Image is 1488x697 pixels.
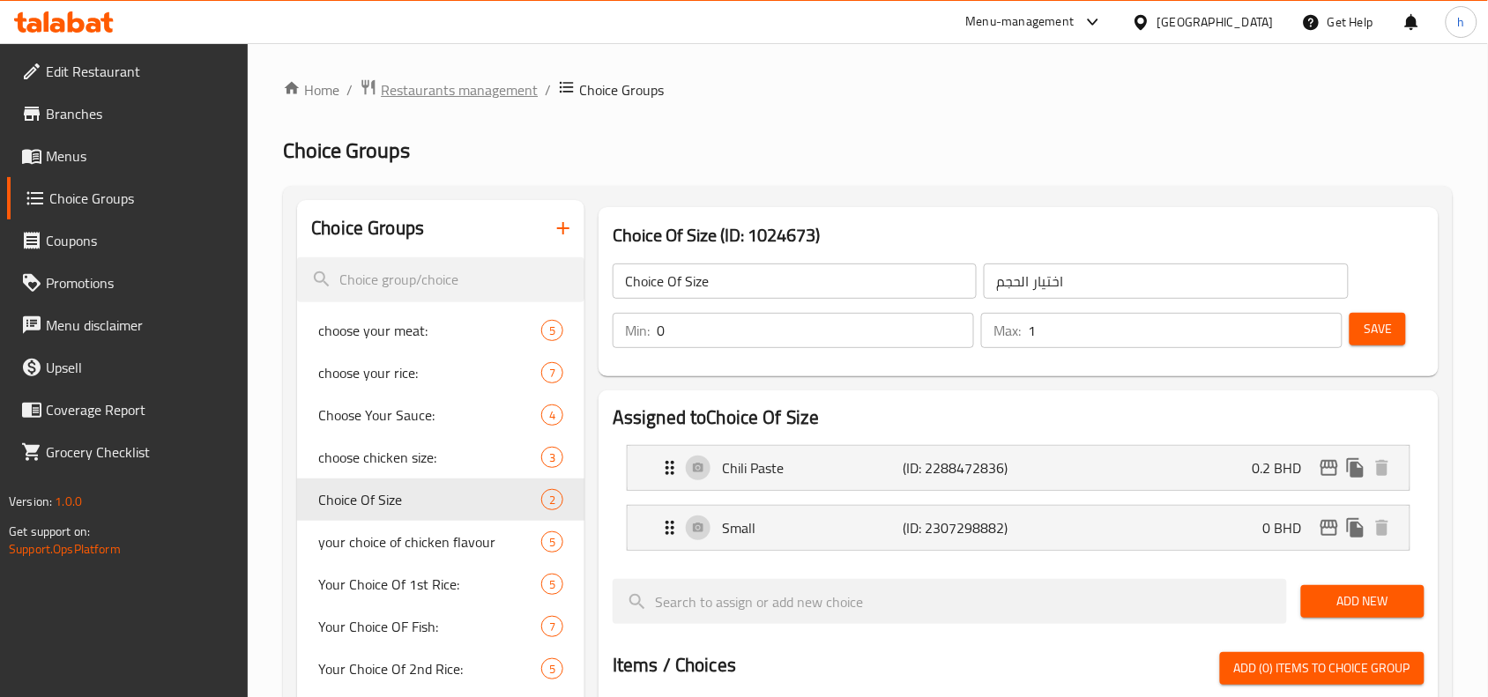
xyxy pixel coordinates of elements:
[1253,457,1316,478] p: 0.2 BHD
[1316,515,1343,541] button: edit
[49,188,234,209] span: Choice Groups
[297,605,584,648] div: Your Choice OF Fish:7
[542,407,562,424] span: 4
[541,531,563,552] div: Choices
[297,478,584,521] div: Choice Of Size2
[9,490,52,513] span: Version:
[966,11,1075,33] div: Menu-management
[318,658,541,679] span: Your Choice Of 2nd Rice:
[7,177,249,219] a: Choice Groups
[318,531,541,552] span: your choice of chicken flavour
[311,215,424,241] h2: Choice Groups
[46,61,234,82] span: Edit Restaurant
[318,574,541,595] span: Your Choice Of 1st Rice:
[283,79,339,100] a: Home
[318,320,541,341] span: choose your meat:
[7,431,249,473] a: Grocery Checklist
[541,574,563,595] div: Choices
[318,489,541,510] span: Choice Of Size
[346,79,353,100] li: /
[579,79,664,100] span: Choice Groups
[7,135,249,177] a: Menus
[541,320,563,341] div: Choices
[283,130,410,170] span: Choice Groups
[297,436,584,478] div: choose chicken size:3
[46,315,234,336] span: Menu disclaimer
[46,103,234,124] span: Branches
[7,304,249,346] a: Menu disclaimer
[542,365,562,382] span: 7
[46,272,234,293] span: Promotions
[46,230,234,251] span: Coupons
[541,447,563,468] div: Choices
[9,520,90,543] span: Get support on:
[1234,657,1410,679] span: Add (0) items to choice group
[46,441,234,463] span: Grocery Checklist
[541,658,563,679] div: Choices
[542,661,562,678] span: 5
[297,352,584,394] div: choose your rice:7
[628,506,1410,550] div: Expand
[542,619,562,635] span: 7
[297,521,584,563] div: your choice of chicken flavour5
[7,50,249,93] a: Edit Restaurant
[613,579,1287,624] input: search
[542,576,562,593] span: 5
[1315,590,1410,612] span: Add New
[381,79,538,100] span: Restaurants management
[545,79,551,100] li: /
[1343,455,1369,481] button: duplicate
[297,257,584,302] input: search
[1157,12,1274,32] div: [GEOGRAPHIC_DATA]
[613,221,1425,249] h3: Choice Of Size (ID: 1024673)
[628,446,1410,490] div: Expand
[318,404,541,426] span: Choose Your Sauce:
[613,652,736,678] h2: Items / Choices
[541,489,563,510] div: Choices
[1220,652,1425,685] button: Add (0) items to choice group
[46,145,234,167] span: Menus
[541,616,563,637] div: Choices
[613,498,1425,558] li: Expand
[297,394,584,436] div: Choose Your Sauce:4
[7,389,249,431] a: Coverage Report
[1316,455,1343,481] button: edit
[318,447,541,468] span: choose chicken size:
[1263,517,1316,538] p: 0 BHD
[7,219,249,262] a: Coupons
[613,404,1425,431] h2: Assigned to Choice Of Size
[7,93,249,135] a: Branches
[318,616,541,637] span: Your Choice OF Fish:
[297,563,584,605] div: Your Choice Of 1st Rice:5
[9,538,121,560] a: Support.OpsPlatform
[7,262,249,304] a: Promotions
[297,309,584,352] div: choose your meat:5
[903,517,1023,538] p: (ID: 2307298882)
[55,490,82,513] span: 1.0.0
[1350,313,1406,345] button: Save
[297,648,584,690] div: Your Choice Of 2nd Rice:5
[722,517,903,538] p: Small
[542,534,562,551] span: 5
[1369,455,1395,481] button: delete
[625,320,650,341] p: Min:
[1364,318,1392,340] span: Save
[283,78,1453,101] nav: breadcrumb
[7,346,249,389] a: Upsell
[46,399,234,420] span: Coverage Report
[1301,585,1425,618] button: Add New
[1369,515,1395,541] button: delete
[993,320,1021,341] p: Max:
[318,362,541,383] span: choose your rice:
[360,78,538,101] a: Restaurants management
[1458,12,1465,32] span: h
[613,438,1425,498] li: Expand
[542,492,562,508] span: 2
[903,457,1023,478] p: (ID: 2288472836)
[46,357,234,378] span: Upsell
[541,404,563,426] div: Choices
[541,362,563,383] div: Choices
[542,449,562,466] span: 3
[722,457,903,478] p: Chili Paste
[542,323,562,339] span: 5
